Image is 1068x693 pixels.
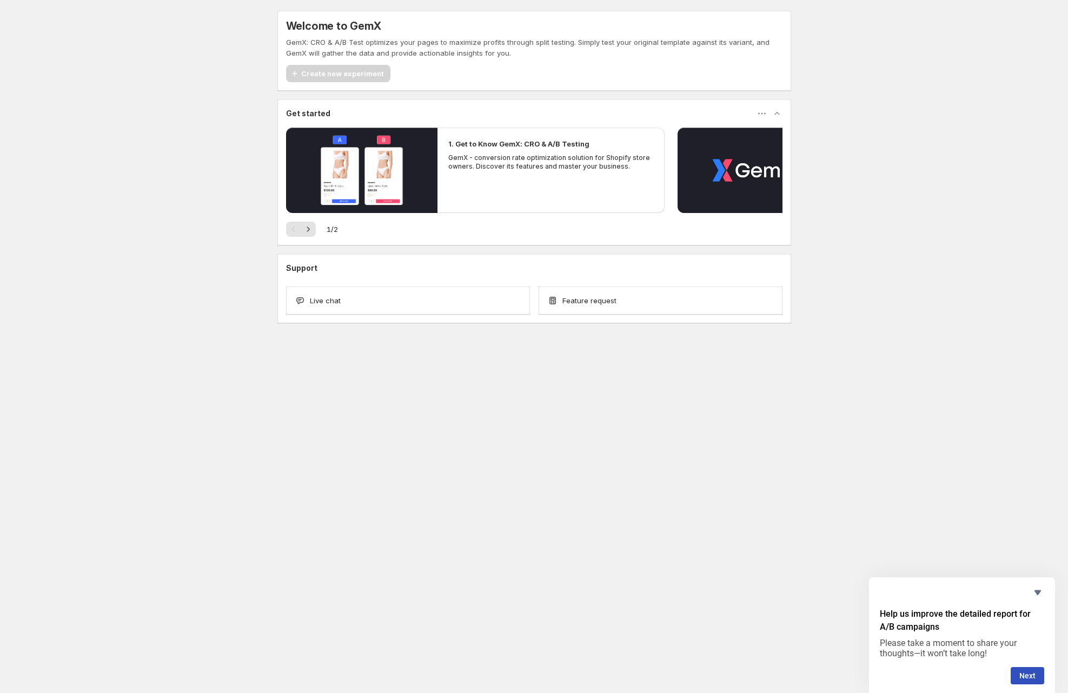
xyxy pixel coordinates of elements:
[880,608,1044,634] h2: Help us improve the detailed report for A/B campaigns
[286,108,330,119] h3: Get started
[880,638,1044,658] p: Please take a moment to share your thoughts—it won’t take long!
[448,138,589,149] h2: 1. Get to Know GemX: CRO & A/B Testing
[562,295,616,306] span: Feature request
[1011,667,1044,684] button: Next question
[327,224,338,235] span: 1 / 2
[286,37,782,58] p: GemX: CRO & A/B Test optimizes your pages to maximize profits through split testing. Simply test ...
[1031,586,1044,599] button: Hide survey
[286,19,381,32] h5: Welcome to GemX
[448,154,654,171] p: GemX - conversion rate optimization solution for Shopify store owners. Discover its features and ...
[286,263,317,274] h3: Support
[880,586,1044,684] div: Help us improve the detailed report for A/B campaigns
[310,295,341,306] span: Live chat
